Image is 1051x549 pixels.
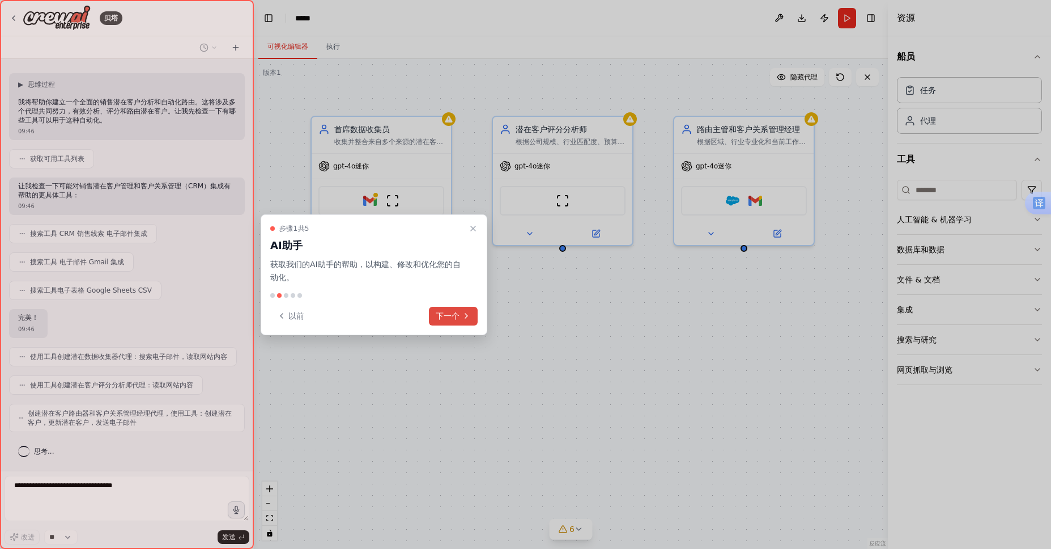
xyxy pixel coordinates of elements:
button: 关闭引导 [466,222,480,235]
font: 5 [305,225,309,233]
button: 下一个 [429,307,478,326]
font: 下一个 [436,311,459,320]
font: 步骤 [279,225,293,233]
font: 1 [293,225,298,233]
font: 共 [298,225,305,233]
button: 以前 [270,307,311,326]
font: AI助手 [270,239,303,251]
font: 获取我们的AI助手的帮助，以构建、修改和优化您的自动化。 [270,260,461,282]
button: 隐藏左侧边栏 [261,10,276,26]
font: 以前 [288,311,304,320]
